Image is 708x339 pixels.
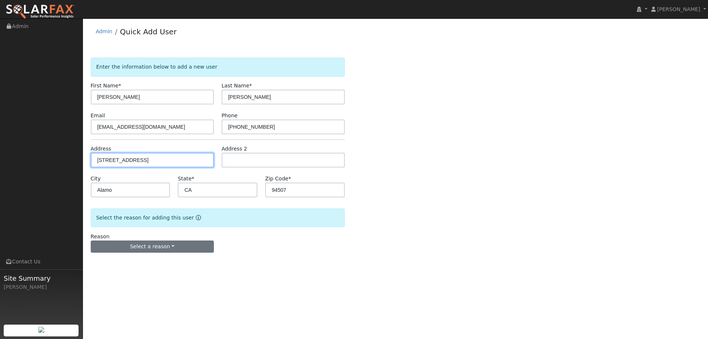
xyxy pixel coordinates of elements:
[91,145,111,153] label: Address
[91,208,345,227] div: Select the reason for adding this user
[6,4,75,20] img: SolarFax
[178,175,194,183] label: State
[657,6,700,12] span: [PERSON_NAME]
[91,82,121,90] label: First Name
[288,176,291,181] span: Required
[222,82,252,90] label: Last Name
[118,83,121,89] span: Required
[91,241,214,253] button: Select a reason
[265,175,291,183] label: Zip Code
[222,145,247,153] label: Address 2
[4,273,79,283] span: Site Summary
[192,176,194,181] span: Required
[96,28,112,34] a: Admin
[222,112,238,120] label: Phone
[91,233,110,241] label: Reason
[194,215,201,221] a: Reason for new user
[38,327,44,333] img: retrieve
[4,283,79,291] div: [PERSON_NAME]
[249,83,252,89] span: Required
[91,175,101,183] label: City
[91,112,105,120] label: Email
[120,27,177,36] a: Quick Add User
[91,58,345,76] div: Enter the information below to add a new user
